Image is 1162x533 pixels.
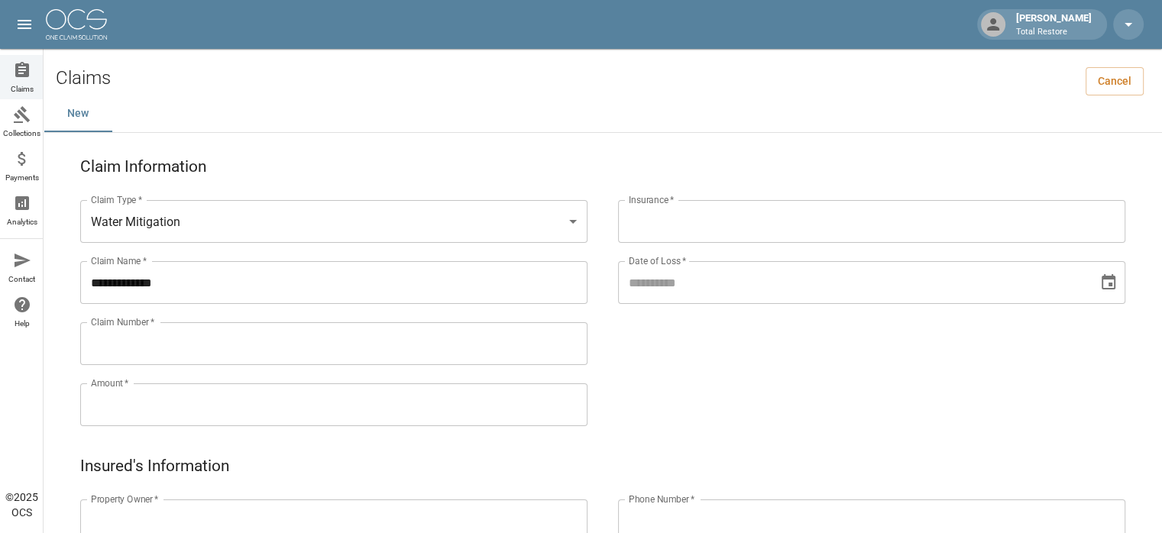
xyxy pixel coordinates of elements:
span: Collections [3,130,40,137]
p: Total Restore [1016,26,1092,39]
a: Cancel [1086,67,1144,95]
label: Claim Number [91,315,154,328]
button: New [44,95,112,132]
span: Claims [11,86,34,93]
label: Claim Type [91,193,142,206]
span: Payments [5,174,39,182]
div: [PERSON_NAME] [1010,11,1098,38]
div: dynamic tabs [44,95,1162,132]
div: © 2025 OCS [5,489,38,520]
label: Property Owner [91,493,159,506]
div: Water Mitigation [80,200,587,243]
h2: Claims [56,67,111,89]
label: Date of Loss [629,254,686,267]
label: Phone Number [629,493,694,506]
label: Insurance [629,193,674,206]
span: Contact [8,276,35,283]
button: Choose date [1093,267,1124,298]
label: Claim Name [91,254,147,267]
button: open drawer [9,9,40,40]
span: Analytics [7,218,37,226]
span: Help [15,320,30,328]
img: ocs-logo-white-transparent.png [46,9,107,40]
label: Amount [91,376,129,389]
